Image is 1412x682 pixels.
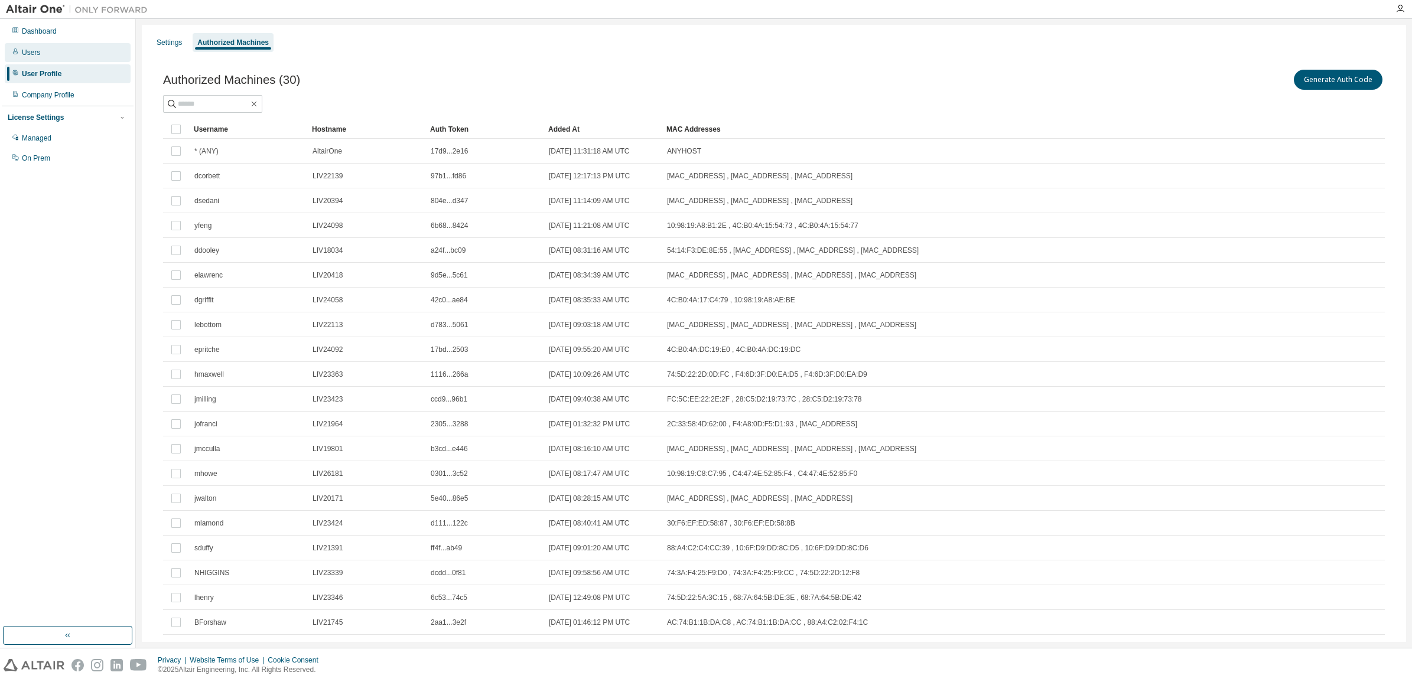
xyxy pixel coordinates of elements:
span: lebottom [194,320,222,329]
span: LIV23424 [313,518,343,528]
span: NHIGGINS [194,568,229,577]
span: dsedani [194,196,219,205]
span: 2C:33:58:4D:62:00 , F4:A8:0D:F5:D1:93 , [MAC_ADDRESS] [667,419,857,429]
span: LIV24058 [313,295,343,305]
span: 6c53...74c5 [431,593,467,602]
span: jwalton [194,494,216,503]
span: ccd9...96b1 [431,394,467,404]
span: LIV19801 [313,444,343,453]
img: instagram.svg [91,659,103,671]
span: [DATE] 09:01:20 AM UTC [549,543,630,553]
span: 4C:B0:4A:17:C4:79 , 10:98:19:A8:AE:BE [667,295,795,305]
span: jmcculla [194,444,220,453]
span: mhowe [194,469,217,478]
span: dcdd...0f81 [431,568,466,577]
span: Authorized Machines (30) [163,73,300,87]
span: [DATE] 01:32:32 PM UTC [549,419,630,429]
span: 10:98:19:C8:C7:95 , C4:47:4E:52:85:F4 , C4:47:4E:52:85:F0 [667,469,857,478]
span: 5e40...86e5 [431,494,468,503]
span: LIV23363 [313,370,343,379]
span: LIV23423 [313,394,343,404]
span: a24f...bc09 [431,246,466,255]
span: [DATE] 08:35:33 AM UTC [549,295,630,305]
span: 97b1...fd86 [431,171,466,181]
span: LIV22139 [313,171,343,181]
span: lhenry [194,593,214,602]
span: ddooley [194,246,219,255]
span: [MAC_ADDRESS] , [MAC_ADDRESS] , [MAC_ADDRESS] , [MAC_ADDRESS] [667,444,916,453]
span: [MAC_ADDRESS] , [MAC_ADDRESS] , [MAC_ADDRESS] , [MAC_ADDRESS] [667,320,916,329]
span: LIV18034 [313,246,343,255]
span: LIV22113 [313,320,343,329]
div: Website Terms of Use [190,655,268,665]
div: Cookie Consent [268,655,325,665]
span: elawrenc [194,270,223,280]
span: LIV20418 [313,270,343,280]
span: mlamond [194,518,223,528]
span: 74:5D:22:5A:3C:15 , 68:7A:64:5B:DE:3E , 68:7A:64:5B:DE:42 [667,593,861,602]
span: LIV23339 [313,568,343,577]
span: 88:A4:C2:C4:CC:39 , 10:6F:D9:DD:8C:D5 , 10:6F:D9:DD:8C:D6 [667,543,868,553]
span: 74:3A:F4:25:F9:D0 , 74:3A:F4:25:F9:CC , 74:5D:22:2D:12:F8 [667,568,860,577]
span: d111...122c [431,518,468,528]
span: [DATE] 08:16:10 AM UTC [549,444,630,453]
img: Altair One [6,4,154,15]
span: 30:F6:EF:ED:58:87 , 30:F6:EF:ED:58:8B [667,518,795,528]
span: [MAC_ADDRESS] , [MAC_ADDRESS] , [MAC_ADDRESS] [667,494,853,503]
span: LIV24092 [313,345,343,354]
span: [DATE] 11:21:08 AM UTC [549,221,630,230]
div: Privacy [158,655,190,665]
span: [DATE] 01:46:12 PM UTC [549,618,630,627]
span: 4C:B0:4A:DC:19:E0 , 4C:B0:4A:DC:19:DC [667,345,801,354]
div: Company Profile [22,90,74,100]
span: sduffy [194,543,213,553]
span: 9d5e...5c61 [431,270,468,280]
span: 804e...d347 [431,196,468,205]
span: 54:14:F3:DE:8E:55 , [MAC_ADDRESS] , [MAC_ADDRESS] , [MAC_ADDRESS] [667,246,919,255]
span: [MAC_ADDRESS] , [MAC_ADDRESS] , [MAC_ADDRESS] [667,196,853,205]
div: User Profile [22,69,61,79]
span: ANYHOST [667,146,701,156]
span: 74:5D:22:2D:0D:FC , F4:6D:3F:D0:EA:D5 , F4:6D:3F:D0:EA:D9 [667,370,867,379]
img: facebook.svg [71,659,84,671]
span: 6b68...8424 [431,221,468,230]
span: 2305...3288 [431,419,468,429]
span: [DATE] 08:17:47 AM UTC [549,469,630,478]
span: * (ANY) [194,146,219,156]
span: jmilling [194,394,216,404]
div: Hostname [312,120,421,139]
span: [MAC_ADDRESS] , [MAC_ADDRESS] , [MAC_ADDRESS] , [MAC_ADDRESS] [667,270,916,280]
span: epritche [194,345,220,354]
div: Authorized Machines [197,38,269,47]
span: [DATE] 10:09:26 AM UTC [549,370,630,379]
span: b3cd...e446 [431,444,468,453]
span: ff4f...ab49 [431,543,462,553]
span: LIV21745 [313,618,343,627]
span: [DATE] 09:58:56 AM UTC [549,568,630,577]
img: youtube.svg [130,659,147,671]
span: 0301...3c52 [431,469,468,478]
span: [DATE] 09:55:20 AM UTC [549,345,630,354]
img: altair_logo.svg [4,659,64,671]
span: 17bd...2503 [431,345,468,354]
div: Dashboard [22,27,57,36]
span: [DATE] 09:03:18 AM UTC [549,320,630,329]
span: [DATE] 08:40:41 AM UTC [549,518,630,528]
span: LIV20171 [313,494,343,503]
div: Username [194,120,302,139]
div: License Settings [8,113,64,122]
span: 42c0...ae84 [431,295,468,305]
span: 2aa1...3e2f [431,618,466,627]
span: 10:98:19:A8:B1:2E , 4C:B0:4A:15:54:73 , 4C:B0:4A:15:54:77 [667,221,858,230]
button: Generate Auth Code [1294,70,1382,90]
span: yfeng [194,221,212,230]
span: AltairOne [313,146,342,156]
span: AC:74:B1:1B:DA:C8 , AC:74:B1:1B:DA:CC , 88:A4:C2:02:F4:1C [667,618,868,627]
span: [DATE] 11:14:09 AM UTC [549,196,630,205]
div: Added At [548,120,657,139]
span: [MAC_ADDRESS] , [MAC_ADDRESS] , [MAC_ADDRESS] [667,171,853,181]
span: dgriffit [194,295,213,305]
div: On Prem [22,154,50,163]
span: LIV20394 [313,196,343,205]
div: Users [22,48,40,57]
